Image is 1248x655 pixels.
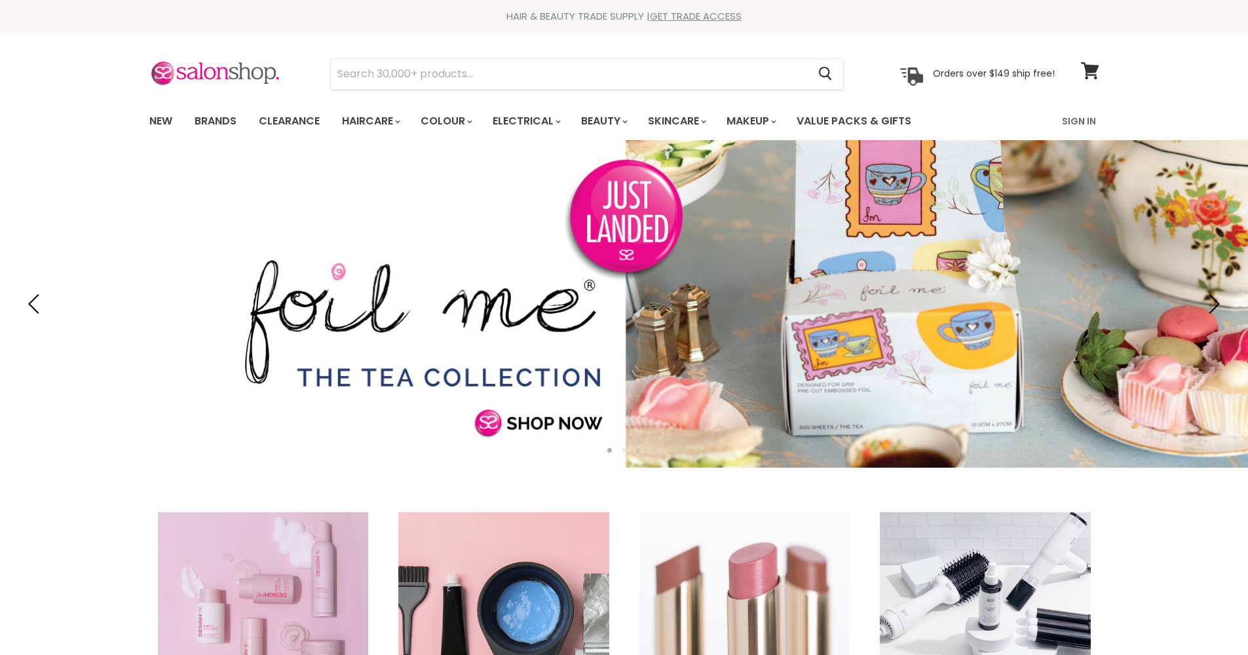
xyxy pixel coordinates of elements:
button: Search [808,59,843,89]
li: Page dot 2 [622,448,626,453]
a: Electrical [483,107,569,135]
a: Beauty [571,107,635,135]
a: New [140,107,182,135]
input: Search [331,59,808,89]
a: Skincare [638,107,714,135]
button: Next [1199,291,1225,317]
li: Page dot 1 [607,448,612,453]
div: HAIR & BEAUTY TRADE SUPPLY | [133,10,1116,23]
iframe: Gorgias live chat messenger [1182,593,1235,642]
a: Brands [185,107,246,135]
p: Orders over $149 ship free! [933,67,1055,79]
button: Previous [23,291,49,317]
li: Page dot 3 [636,448,641,453]
a: Value Packs & Gifts [787,107,921,135]
a: GET TRADE ACCESS [650,9,742,23]
ul: Main menu [140,102,988,140]
nav: Main [133,102,1116,140]
a: Colour [411,107,480,135]
a: Sign In [1054,107,1104,135]
a: Haircare [332,107,408,135]
form: Product [330,58,844,90]
a: Clearance [249,107,330,135]
a: Makeup [717,107,784,135]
